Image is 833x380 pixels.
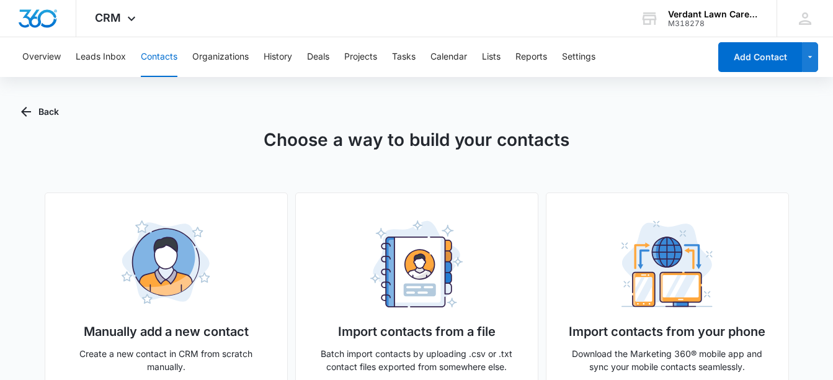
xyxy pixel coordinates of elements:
p: Download the Marketing 360® mobile app and sync your mobile contacts seamlessly. [566,347,768,373]
a: Close modal [222,4,244,26]
div: account name [668,9,759,19]
h5: Import contacts from your phone [569,322,765,341]
button: Leads Inbox [76,37,126,77]
p: Start utilizing your CRM to store important customer information like names, emails, source, phon... [12,154,236,196]
h1: Choose a way to build your contacts [264,127,569,153]
button: Projects [344,37,377,77]
h5: Manually add a new contact [84,322,249,341]
button: History [264,37,292,77]
button: Organizations [192,37,249,77]
button: Overview [22,37,61,77]
button: Tasks [392,37,416,77]
p: Create a new contact in CRM from scratch manually. [65,347,267,373]
button: Contacts [141,37,177,77]
button: Deals [307,37,329,77]
span: CRM [95,11,121,24]
a: Get started [158,220,223,243]
button: Calendar [430,37,467,77]
button: Back [21,97,59,127]
div: account id [668,19,759,28]
button: Reports [515,37,547,77]
h5: Import contacts from a file [338,322,496,341]
button: Add Contact [718,42,802,72]
p: Batch import contacts by uploading .csv or .txt contact files exported from somewhere else. [316,347,518,373]
button: Lists [482,37,501,77]
button: Settings [562,37,595,77]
